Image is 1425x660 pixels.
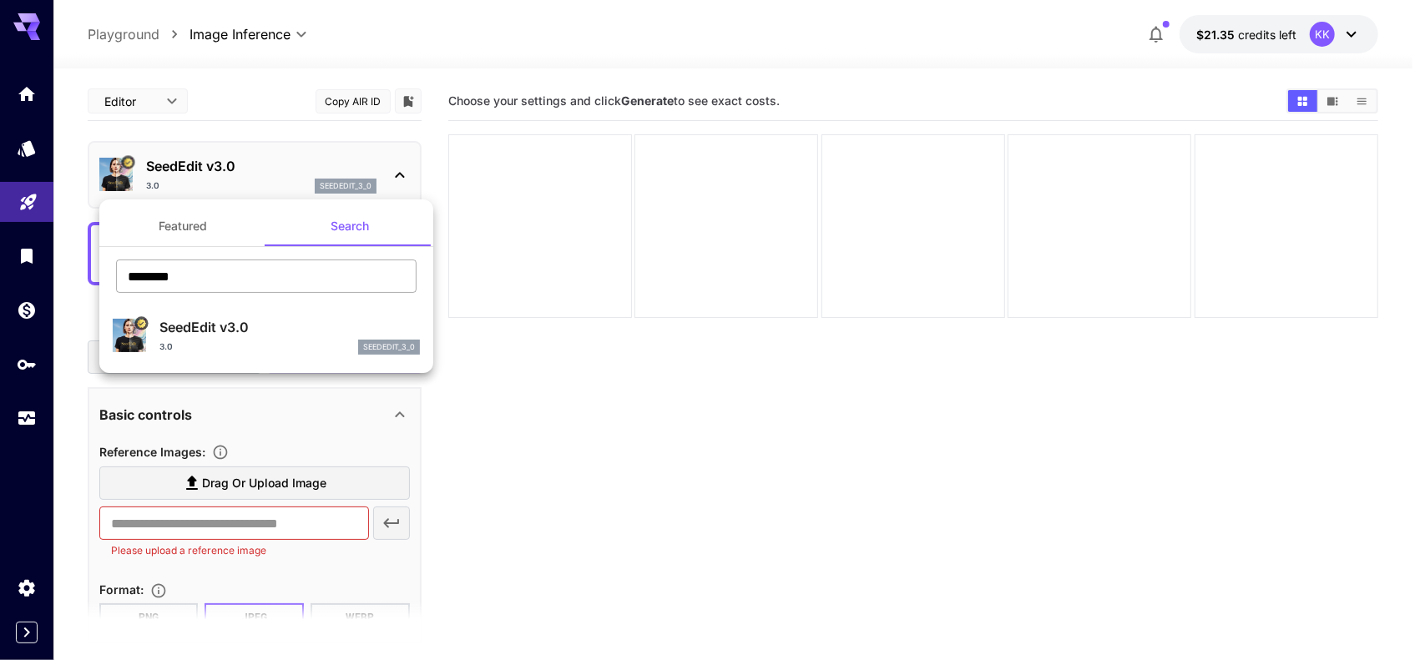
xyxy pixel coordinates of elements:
button: Certified Model – Vetted for best performance and includes a commercial license. [134,317,148,330]
p: 3.0 [159,340,173,353]
button: Search [266,206,433,246]
div: Certified Model – Vetted for best performance and includes a commercial license.SeedEdit v3.03.0s... [113,310,420,361]
p: seededit_3_0 [363,341,415,353]
button: Featured [99,206,266,246]
p: SeedEdit v3.0 [159,317,420,337]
